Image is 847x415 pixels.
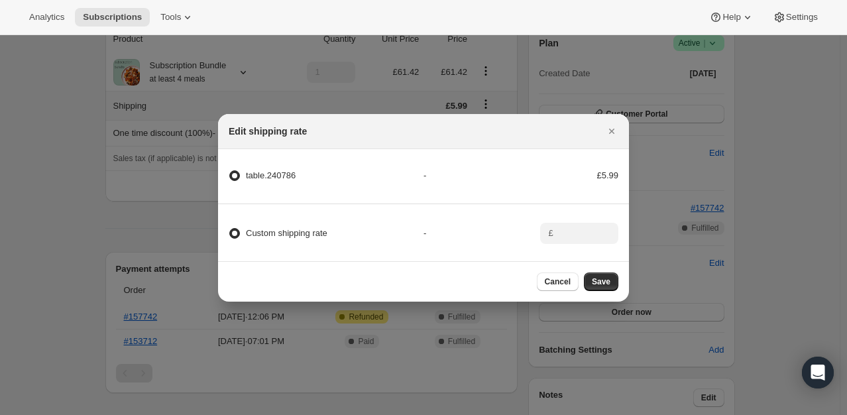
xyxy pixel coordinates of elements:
[246,228,327,238] span: Custom shipping rate
[246,170,296,180] span: table.240786
[548,228,553,238] span: £
[592,276,610,287] span: Save
[75,8,150,27] button: Subscriptions
[602,122,621,141] button: Close
[160,12,181,23] span: Tools
[540,169,618,182] div: £5.99
[229,125,307,138] h2: Edit shipping rate
[545,276,571,287] span: Cancel
[423,169,540,182] div: -
[802,357,834,388] div: Open Intercom Messenger
[83,12,142,23] span: Subscriptions
[786,12,818,23] span: Settings
[584,272,618,291] button: Save
[701,8,762,27] button: Help
[152,8,202,27] button: Tools
[537,272,579,291] button: Cancel
[21,8,72,27] button: Analytics
[29,12,64,23] span: Analytics
[423,227,540,240] div: -
[765,8,826,27] button: Settings
[722,12,740,23] span: Help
